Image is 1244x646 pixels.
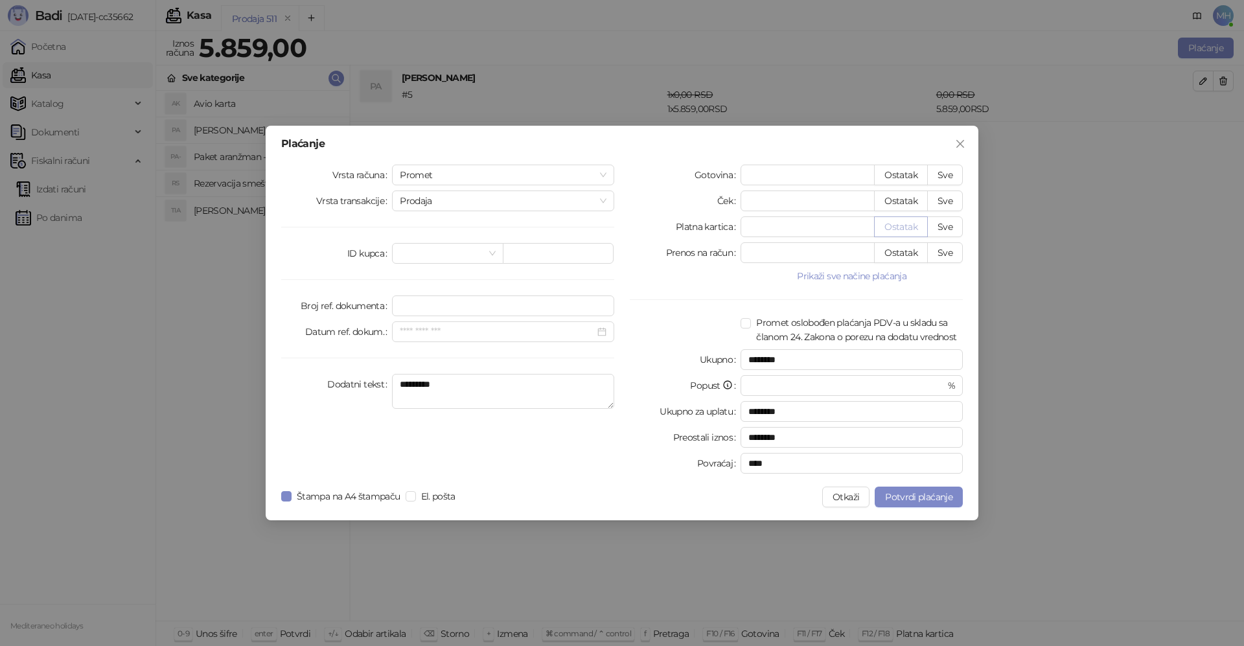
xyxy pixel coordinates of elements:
label: Dodatni tekst [327,374,392,395]
div: Plaćanje [281,139,963,149]
input: Popust [748,376,945,395]
button: Prikaži sve načine plaćanja [741,268,963,284]
button: Sve [927,165,963,185]
button: Sve [927,216,963,237]
input: Datum ref. dokum. [400,325,595,339]
span: Prodaja [400,191,606,211]
label: Datum ref. dokum. [305,321,393,342]
label: Vrsta transakcije [316,190,393,211]
button: Potvrdi plaćanje [875,487,963,507]
input: Broj ref. dokumenta [392,295,614,316]
textarea: Dodatni tekst [392,374,614,409]
button: Ostatak [874,242,928,263]
label: Ukupno [700,349,741,370]
span: Promet oslobođen plaćanja PDV-a u skladu sa članom 24. Zakona o porezu na dodatu vrednost [751,316,963,344]
span: Zatvori [950,139,971,149]
label: Prenos na račun [666,242,741,263]
label: Popust [690,375,741,396]
button: Sve [927,190,963,211]
span: Štampa na A4 štampaču [292,489,406,503]
label: Povraćaj [697,453,741,474]
button: Ostatak [874,216,928,237]
span: El. pošta [416,489,461,503]
button: Ostatak [874,190,928,211]
button: Otkaži [822,487,870,507]
label: Platna kartica [676,216,741,237]
span: Promet [400,165,606,185]
button: Sve [927,242,963,263]
label: Gotovina [695,165,741,185]
label: Ček [717,190,741,211]
span: close [955,139,965,149]
label: Preostali iznos [673,427,741,448]
label: ID kupca [347,243,392,264]
button: Ostatak [874,165,928,185]
label: Vrsta računa [332,165,393,185]
label: Broj ref. dokumenta [301,295,392,316]
button: Close [950,133,971,154]
label: Ukupno za uplatu [660,401,741,422]
span: Potvrdi plaćanje [885,491,952,503]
